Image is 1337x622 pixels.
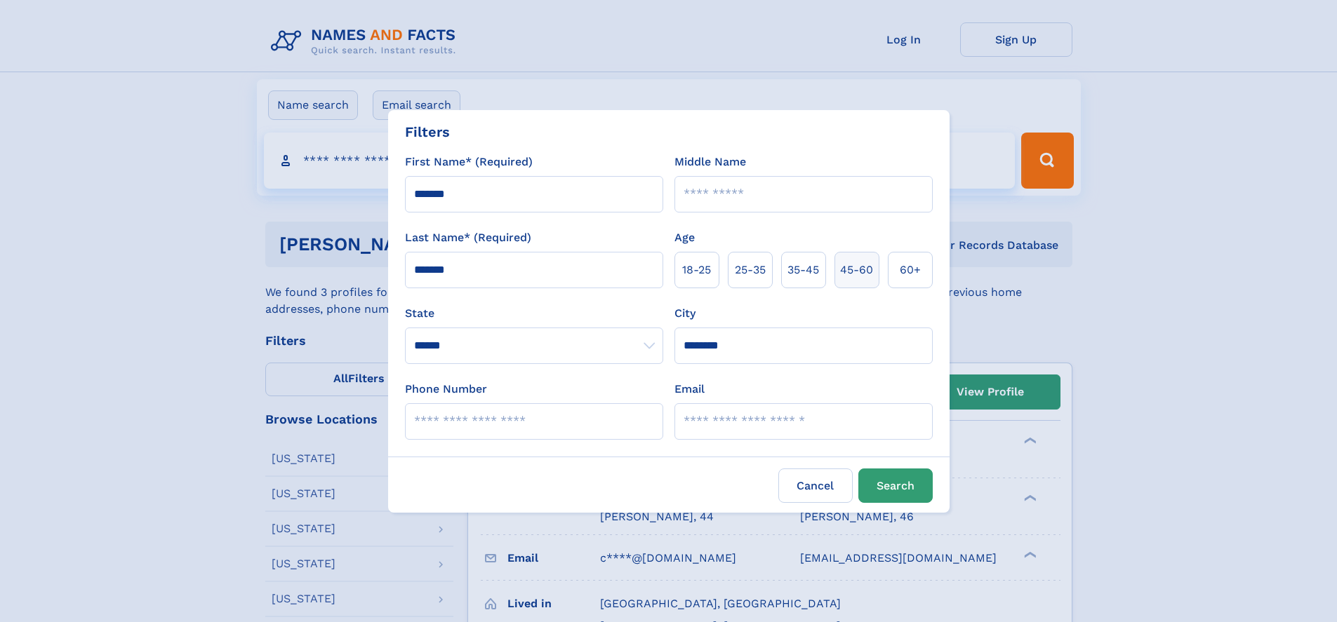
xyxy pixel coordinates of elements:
label: Cancel [778,468,853,503]
label: Last Name* (Required) [405,229,531,246]
label: Age [674,229,695,246]
span: 60+ [900,262,921,278]
label: State [405,305,663,322]
span: 35‑45 [787,262,819,278]
label: Phone Number [405,381,487,398]
span: 45‑60 [840,262,873,278]
label: First Name* (Required) [405,154,533,170]
label: Email [674,381,705,398]
button: Search [858,468,933,503]
span: 25‑35 [735,262,766,278]
label: City [674,305,696,322]
div: Filters [405,121,450,142]
label: Middle Name [674,154,746,170]
span: 18‑25 [682,262,711,278]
